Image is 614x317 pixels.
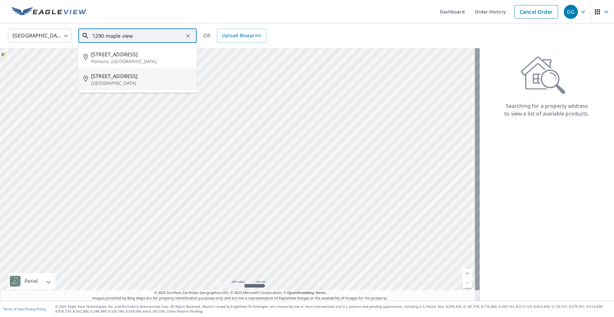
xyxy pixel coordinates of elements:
div: [GEOGRAPHIC_DATA] [8,27,72,45]
p: Searching for a property address to view a list of available products. [504,102,590,117]
a: Terms [315,290,326,295]
button: Clear [184,31,193,40]
span: © 2025 TomTom, Earthstar Geographics SIO, © 2025 Microsoft Corporation, © [154,290,326,296]
p: [GEOGRAPHIC_DATA] [91,80,192,86]
div: Aerial [8,273,55,289]
p: © 2025 Eagle View Technologies, Inc. and Pictometry International Corp. All Rights Reserved. Repo... [55,304,611,314]
p: Pomona, [GEOGRAPHIC_DATA] [91,58,192,65]
input: Search by address or latitude-longitude [92,27,184,45]
a: Current Level 5, Zoom In [462,269,472,278]
span: [STREET_ADDRESS] [91,51,192,58]
a: OpenStreetMap [287,290,314,295]
div: OR [203,29,266,43]
a: Cancel Order [514,5,558,19]
span: Upload Blueprint [222,32,261,40]
a: Upload Blueprint [217,29,266,43]
p: | [3,307,46,311]
a: Current Level 5, Zoom Out [462,278,472,288]
span: [STREET_ADDRESS] [91,72,192,80]
a: Privacy Policy [25,307,46,311]
div: DG [564,5,578,19]
div: Aerial [22,273,40,289]
a: Terms of Use [3,307,23,311]
img: EV Logo [12,7,87,17]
